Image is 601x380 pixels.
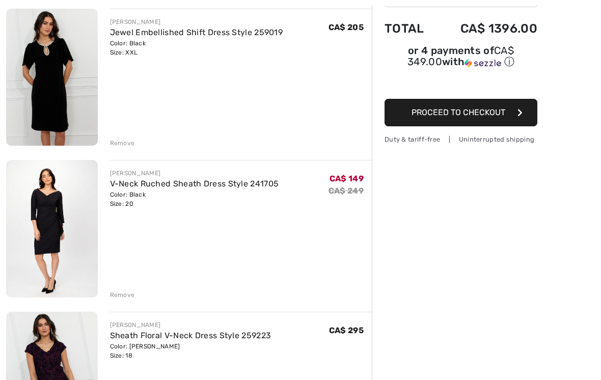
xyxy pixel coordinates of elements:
[329,325,364,335] span: CA$ 295
[110,190,279,208] div: Color: Black Size: 20
[110,169,279,178] div: [PERSON_NAME]
[6,9,98,146] img: Jewel Embellished Shift Dress Style 259019
[110,331,271,340] a: Sheath Floral V-Neck Dress Style 259223
[110,17,283,26] div: [PERSON_NAME]
[385,72,537,95] iframe: PayPal-paypal
[110,290,135,300] div: Remove
[110,28,283,37] a: Jewel Embellished Shift Dress Style 259019
[329,22,364,32] span: CA$ 205
[385,46,537,69] div: or 4 payments of with
[385,134,537,144] div: Duty & tariff-free | Uninterrupted shipping
[110,342,271,360] div: Color: [PERSON_NAME] Size: 18
[110,179,279,188] a: V-Neck Ruched Sheath Dress Style 241705
[6,160,98,297] img: V-Neck Ruched Sheath Dress Style 241705
[385,99,537,126] button: Proceed to Checkout
[329,186,364,196] s: CA$ 249
[110,320,271,330] div: [PERSON_NAME]
[110,39,283,57] div: Color: Black Size: XXL
[110,139,135,148] div: Remove
[385,11,436,46] td: Total
[330,174,364,183] span: CA$ 149
[465,59,501,68] img: Sezzle
[407,44,514,68] span: CA$ 349.00
[385,46,537,72] div: or 4 payments ofCA$ 349.00withSezzle Click to learn more about Sezzle
[436,11,537,46] td: CA$ 1396.00
[412,107,505,117] span: Proceed to Checkout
